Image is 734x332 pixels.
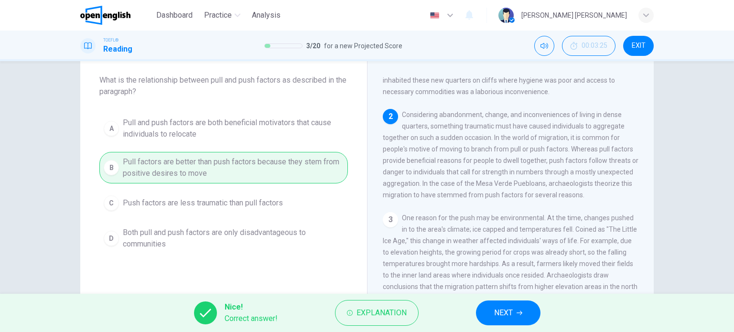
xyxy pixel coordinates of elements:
span: Dashboard [156,10,193,21]
span: Correct answer! [225,313,278,324]
span: 3 / 20 [306,40,320,52]
span: Analysis [252,10,281,21]
span: Practice [204,10,232,21]
button: NEXT [476,300,540,325]
span: EXIT [632,42,646,50]
span: NEXT [494,306,513,320]
span: TOEFL® [103,37,119,43]
button: Practice [200,7,244,24]
button: EXIT [623,36,654,56]
img: Profile picture [498,8,514,23]
div: Mute [534,36,554,56]
span: What is the relationship between pull and push factors as described in the paragraph? [99,75,348,97]
span: for a new Projected Score [324,40,402,52]
span: One reason for the push may be environmental. At the time, changes pushed in to the area's climat... [383,214,637,302]
button: Dashboard [152,7,196,24]
img: OpenEnglish logo [80,6,130,25]
h1: Reading [103,43,132,55]
a: OpenEnglish logo [80,6,152,25]
div: Hide [562,36,615,56]
span: Considering abandonment, change, and inconveniences of living in dense quarters, something trauma... [383,111,638,199]
button: 00:03:25 [562,36,615,56]
span: Nice! [225,301,278,313]
div: 2 [383,109,398,124]
img: en [429,12,441,19]
span: Explanation [356,306,407,320]
div: [PERSON_NAME] [PERSON_NAME] [521,10,627,21]
button: Explanation [335,300,419,326]
span: 00:03:25 [582,42,607,50]
div: 3 [383,212,398,227]
button: Analysis [248,7,284,24]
